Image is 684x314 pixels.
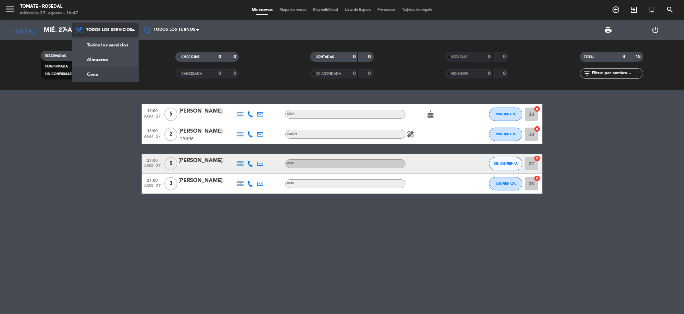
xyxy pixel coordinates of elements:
[399,8,436,12] span: Tarjetas de regalo
[583,69,591,77] i: filter_list
[178,127,235,136] div: [PERSON_NAME]
[287,133,297,135] span: SALON
[503,54,507,59] strong: 0
[180,136,193,141] span: 1 Visita
[181,55,200,59] span: CHECK INS
[368,54,372,59] strong: 0
[218,71,221,76] strong: 0
[534,126,540,132] i: cancel
[20,3,78,10] div: Tomate - Rosedal
[276,8,310,12] span: Mapa de mesas
[72,52,138,67] a: Almuerzo
[164,157,177,170] span: 5
[5,4,15,14] i: menu
[178,176,235,185] div: [PERSON_NAME]
[632,20,679,40] div: LOG OUT
[287,162,295,165] span: DECK
[5,23,40,37] i: [DATE]
[648,6,656,14] i: turned_in_not
[451,72,468,75] span: NO SHOW
[45,65,68,68] span: CONFIRMADA
[144,134,161,142] span: ago. 27
[144,156,161,164] span: 21:00
[5,4,15,16] button: menu
[368,71,372,76] strong: 0
[534,106,540,112] i: cancel
[496,182,516,185] span: CONFIRMADA
[144,107,161,114] span: 13:00
[164,108,177,121] span: 5
[164,177,177,190] span: 3
[623,54,625,59] strong: 4
[489,108,522,121] button: CONFIRMADA
[496,132,516,136] span: CONFIRMADA
[630,6,638,14] i: exit_to_app
[488,54,491,59] strong: 0
[86,28,132,32] span: Todos los servicios
[353,54,356,59] strong: 0
[494,162,518,165] span: SIN CONFIRMAR
[488,71,491,76] strong: 0
[635,54,642,59] strong: 15
[144,164,161,171] span: ago. 27
[287,182,295,185] span: DECK
[534,175,540,182] i: cancel
[666,6,674,14] i: search
[72,38,138,52] a: Todos los servicios
[144,127,161,134] span: 13:00
[164,128,177,141] span: 2
[144,114,161,122] span: ago. 27
[287,113,295,115] span: DECK
[316,55,334,59] span: SENTADAS
[374,8,399,12] span: Pre-acceso
[489,177,522,190] button: CONFIRMADA
[341,8,374,12] span: Lista de Espera
[45,72,71,76] span: SIN CONFIRMAR
[604,26,612,34] span: print
[489,128,522,141] button: CONFIRMADA
[178,107,235,116] div: [PERSON_NAME]
[406,130,414,138] i: healing
[233,54,237,59] strong: 0
[316,72,341,75] span: RE AGENDADA
[353,71,356,76] strong: 0
[591,70,643,77] input: Filtrar por nombre...
[584,55,594,59] span: TOTAL
[496,112,516,116] span: CONFIRMADA
[310,8,341,12] span: Disponibilidad
[20,10,78,17] div: miércoles 27. agosto - 16:47
[233,71,237,76] strong: 0
[489,157,522,170] button: SIN CONFIRMAR
[62,26,70,34] i: arrow_drop_down
[451,55,468,59] span: SERVIDAS
[181,72,202,75] span: CANCELADA
[218,54,221,59] strong: 0
[72,67,138,82] a: Cena
[144,176,161,184] span: 21:00
[503,71,507,76] strong: 0
[248,8,276,12] span: Mis reservas
[178,156,235,165] div: [PERSON_NAME]
[45,54,66,58] span: RESERVADAS
[534,155,540,162] i: cancel
[426,110,435,118] i: cake
[144,184,161,191] span: ago. 27
[612,6,620,14] i: add_circle_outline
[651,26,659,34] i: power_settings_new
